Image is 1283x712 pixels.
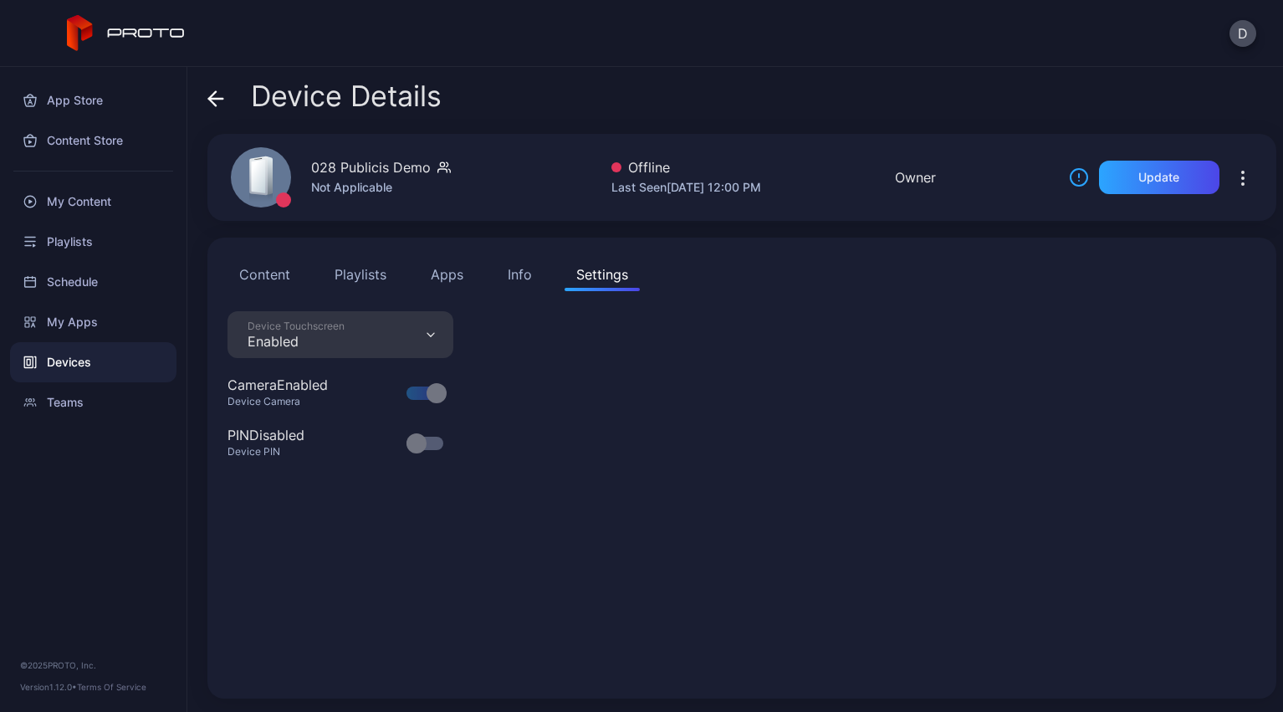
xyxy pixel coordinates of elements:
div: Device PIN [227,445,325,458]
div: Device Camera [227,395,348,408]
a: My Content [10,182,176,222]
button: Info [496,258,544,291]
div: Enabled [248,333,345,350]
a: My Apps [10,302,176,342]
div: Settings [576,264,628,284]
button: Update [1099,161,1219,194]
div: Offline [611,157,761,177]
a: Terms Of Service [77,682,146,692]
span: Device Details [251,80,442,112]
button: Device TouchscreenEnabled [227,311,453,358]
button: Content [227,258,302,291]
div: Not Applicable [311,177,451,197]
a: Devices [10,342,176,382]
a: Content Store [10,120,176,161]
div: Info [508,264,532,284]
a: App Store [10,80,176,120]
div: Device Touchscreen [248,320,345,333]
div: Owner [895,167,936,187]
a: Playlists [10,222,176,262]
a: Schedule [10,262,176,302]
div: Last Seen [DATE] 12:00 PM [611,177,761,197]
div: Update [1138,171,1179,184]
button: Playlists [323,258,398,291]
button: Settings [565,258,640,291]
div: © 2025 PROTO, Inc. [20,658,166,672]
a: Teams [10,382,176,423]
div: 028 Publicis Demo [311,157,431,177]
div: PIN Disabled [227,425,304,445]
span: Version 1.12.0 • [20,682,77,692]
div: Camera Enabled [227,375,328,395]
button: D [1229,20,1256,47]
button: Apps [419,258,475,291]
